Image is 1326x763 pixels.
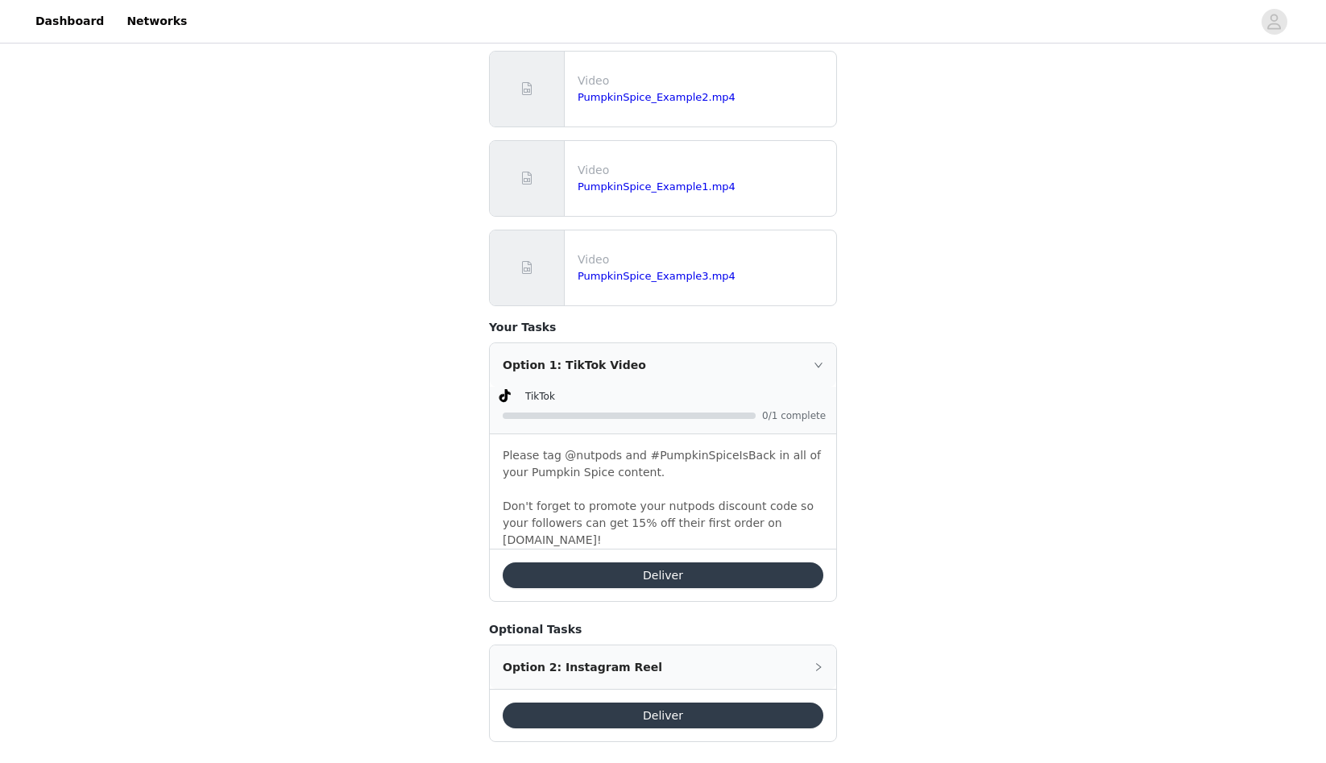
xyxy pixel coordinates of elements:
[489,621,837,638] h4: Optional Tasks
[1266,9,1282,35] div: avatar
[578,91,736,103] a: PumpkinSpice_Example2.mp4
[578,251,830,268] p: Video
[762,411,827,421] span: 0/1 complete
[578,270,736,282] a: PumpkinSpice_Example3.mp4
[117,3,197,39] a: Networks
[814,360,823,370] i: icon: right
[503,562,823,588] button: Deliver
[814,662,823,672] i: icon: right
[578,73,830,89] p: Video
[503,703,823,728] button: Deliver
[490,343,836,387] div: icon: rightOption 1: TikTok Video
[578,162,830,179] p: Video
[503,498,823,549] p: Don't forget to promote your nutpods discount code so your followers can get 15% off their first ...
[490,645,836,689] div: icon: rightOption 2: Instagram Reel
[578,180,736,193] a: PumpkinSpice_Example1.mp4
[26,3,114,39] a: Dashboard
[503,447,823,481] p: Please tag @nutpods and #PumpkinSpiceIsBack in all of your Pumpkin Spice content.
[525,391,555,402] span: TikTok
[489,319,837,336] h4: Your Tasks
